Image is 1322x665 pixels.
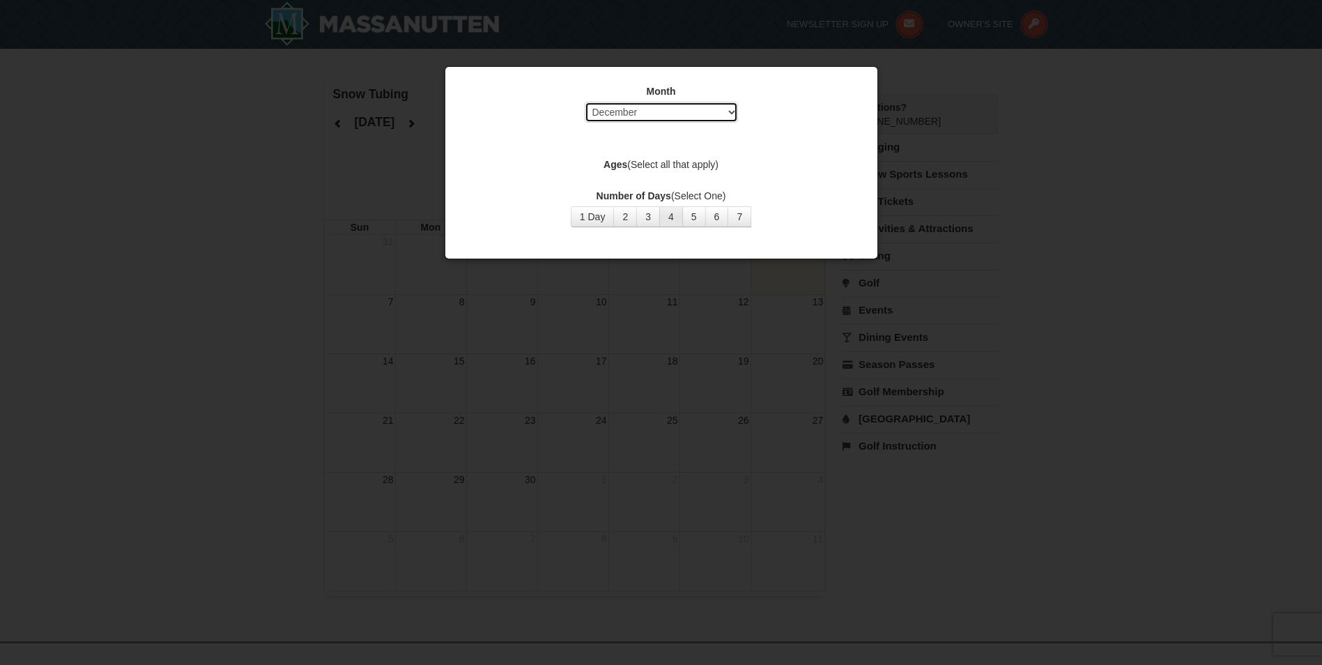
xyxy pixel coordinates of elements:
[613,206,637,227] button: 2
[647,86,676,97] strong: Month
[728,206,751,227] button: 7
[705,206,729,227] button: 6
[659,206,683,227] button: 4
[604,159,627,170] strong: Ages
[682,206,706,227] button: 5
[463,189,860,203] label: (Select One)
[597,190,671,201] strong: Number of Days
[571,206,615,227] button: 1 Day
[463,158,860,171] label: (Select all that apply)
[636,206,660,227] button: 3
